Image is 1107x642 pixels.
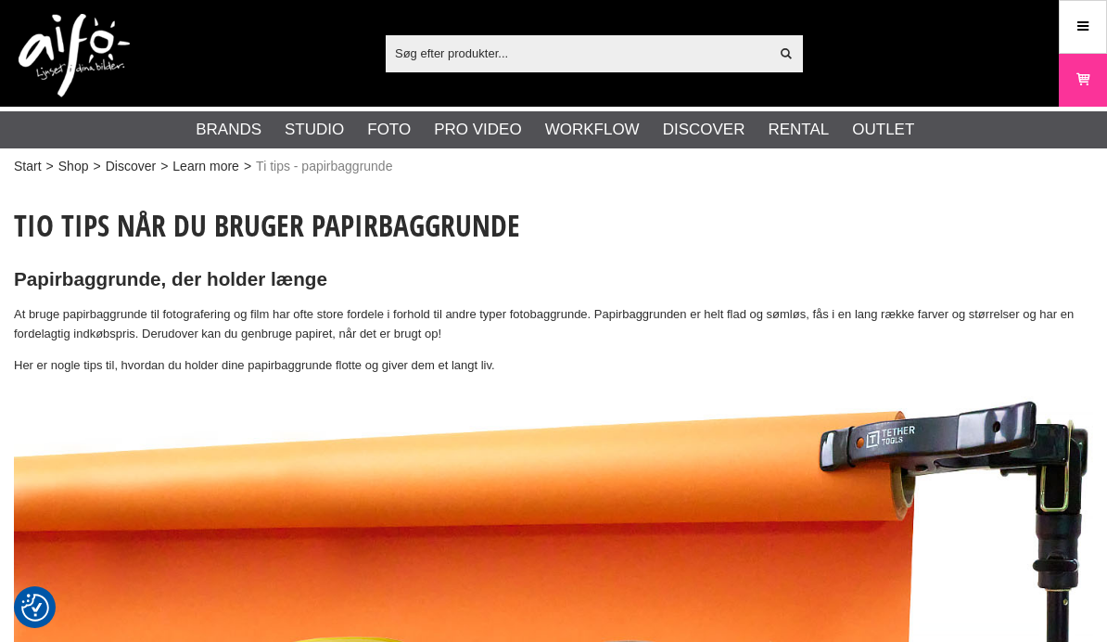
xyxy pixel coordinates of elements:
[46,157,54,176] span: >
[106,157,156,176] a: Discover
[768,118,829,142] a: Rental
[14,205,1093,246] h1: Tio tips når du bruger papirbaggrunde
[160,157,168,176] span: >
[19,14,130,97] img: logo.png
[663,118,745,142] a: Discover
[852,118,914,142] a: Outlet
[434,118,521,142] a: Pro Video
[21,591,49,624] button: Samtykkepræferencer
[545,118,640,142] a: Workflow
[21,594,49,622] img: Revisit consent button
[14,266,1093,293] h2: Papirbaggrunde, der holder længe
[244,157,251,176] span: >
[367,118,411,142] a: Foto
[14,157,42,176] a: Start
[93,157,100,176] span: >
[14,356,1093,376] p: Her er nogle tips til, hvordan du holder dine papirbaggrunde flotte og giver dem et langt liv.
[285,118,344,142] a: Studio
[58,157,89,176] a: Shop
[196,118,261,142] a: Brands
[386,39,769,67] input: Søg efter produkter...
[256,157,392,176] span: Ti tips - papirbaggrunde
[14,305,1093,344] p: At bruge papirbaggrunde til fotografering og film har ofte store fordele i forhold til andre type...
[172,157,239,176] a: Learn more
